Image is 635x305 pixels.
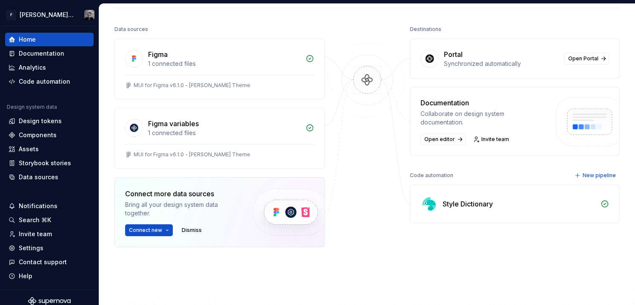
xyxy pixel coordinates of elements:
a: Code automation [5,75,94,88]
a: Assets [5,142,94,156]
a: Storybook stories [5,156,94,170]
div: Synchronized automatically [444,59,560,68]
span: Invite team [481,136,509,143]
div: Portal [444,49,463,59]
div: Storybook stories [19,159,71,167]
div: Contact support [19,258,67,266]
button: Help [5,269,94,283]
div: Data sources [19,173,58,181]
div: Help [19,272,32,280]
div: 1 connected files [148,129,300,137]
a: Analytics [5,61,94,74]
div: Code automation [19,77,70,86]
a: Documentation [5,47,94,60]
div: Destinations [410,23,441,35]
div: Components [19,131,57,139]
a: Open editor [420,133,466,145]
div: Analytics [19,63,46,72]
button: F[PERSON_NAME] UIStan Grootes [2,6,97,24]
div: Documentation [420,98,548,108]
a: Invite team [471,133,513,145]
div: Notifications [19,202,57,210]
a: Home [5,33,94,46]
button: Dismiss [178,224,206,236]
a: Figma variables1 connected filesMUI for Figma v6.1.0 - [PERSON_NAME] Theme [114,108,325,169]
img: Stan Grootes [84,10,94,20]
div: Design system data [7,104,57,110]
div: MUI for Figma v6.1.0 - [PERSON_NAME] Theme [134,151,250,158]
div: Invite team [19,230,52,238]
div: Connect more data sources [125,189,238,199]
div: Settings [19,244,43,252]
a: Open Portal [564,53,609,65]
button: New pipeline [572,169,620,181]
div: Code automation [410,169,453,181]
a: Data sources [5,170,94,184]
div: Data sources [114,23,148,35]
button: Contact support [5,255,94,269]
div: Figma variables [148,119,199,129]
div: F [6,10,16,20]
span: Open Portal [568,55,598,62]
button: Notifications [5,199,94,213]
span: New pipeline [583,172,616,179]
div: Style Dictionary [443,199,493,209]
div: Documentation [19,49,64,58]
span: Open editor [424,136,455,143]
a: Figma1 connected filesMUI for Figma v6.1.0 - [PERSON_NAME] Theme [114,39,325,99]
span: Dismiss [182,227,202,234]
div: Search ⌘K [19,216,51,224]
div: Design tokens [19,117,62,125]
a: Settings [5,241,94,255]
div: Figma [148,49,168,59]
div: MUI for Figma v6.1.0 - [PERSON_NAME] Theme [134,82,250,89]
div: 1 connected files [148,59,300,68]
a: Components [5,128,94,142]
span: Connect new [129,227,162,234]
div: Collaborate on design system documentation. [420,110,548,127]
button: Connect new [125,224,173,236]
a: Design tokens [5,114,94,128]
div: Bring all your design system data together. [125,201,238,217]
div: Home [19,35,36,44]
a: Invite team [5,227,94,241]
div: Assets [19,145,39,153]
div: [PERSON_NAME] UI [20,11,74,19]
button: Search ⌘K [5,213,94,227]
